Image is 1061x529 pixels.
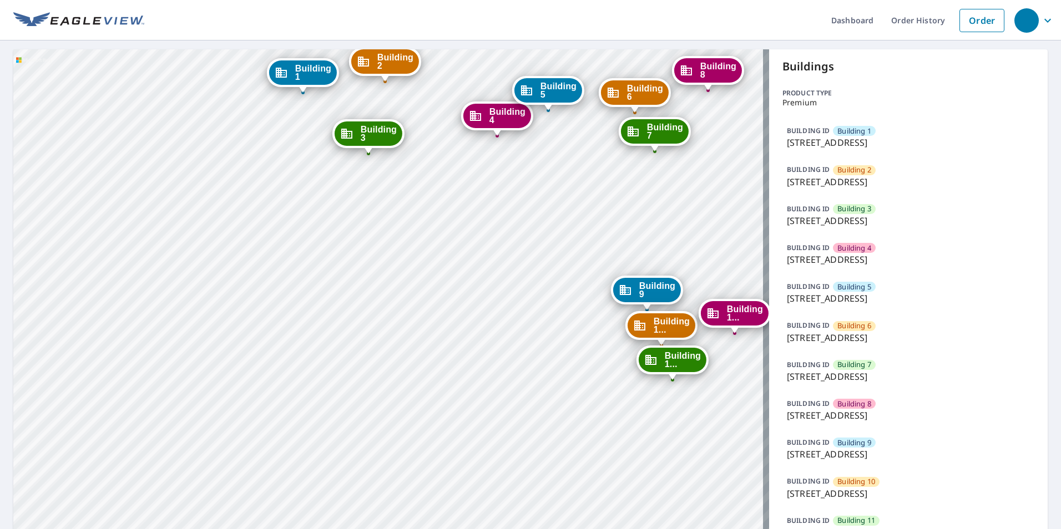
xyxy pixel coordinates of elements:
[672,56,744,90] div: Dropped pin, building Building 8, Commercial property, 9605 Park Drive Omaha, NE 68127
[787,487,1030,500] p: [STREET_ADDRESS]
[787,370,1030,383] p: [STREET_ADDRESS]
[636,345,709,380] div: Dropped pin, building Building 11, Commercial property, 9605 Park Drive Omaha, NE 68127
[787,409,1030,422] p: [STREET_ADDRESS]
[787,282,830,291] p: BUILDING ID
[787,214,1030,227] p: [STREET_ADDRESS]
[625,311,698,345] div: Dropped pin, building Building 10, Commercial property, 9605 Park Drive Omaha, NE 68127
[782,58,1034,75] p: Buildings
[837,204,871,214] span: Building 3
[489,108,526,124] span: Building 4
[361,125,397,142] span: Building 3
[295,64,331,81] span: Building 1
[787,292,1030,305] p: [STREET_ADDRESS]
[787,447,1030,461] p: [STREET_ADDRESS]
[787,136,1030,149] p: [STREET_ADDRESS]
[332,119,405,154] div: Dropped pin, building Building 3, Commercial property, 9605 Park Drive Omaha, NE 68127
[627,84,663,101] span: Building 6
[837,321,871,331] span: Building 6
[787,399,830,408] p: BUILDING ID
[639,282,675,298] span: Building 9
[619,117,691,151] div: Dropped pin, building Building 7, Commercial property, 9605 Park Drive Omaha, NE 68127
[787,476,830,486] p: BUILDING ID
[837,399,871,409] span: Building 8
[665,352,701,368] span: Building 1...
[611,276,683,310] div: Dropped pin, building Building 9, Commercial property, 9605 Park Drive Omaha, NE 68127
[787,165,830,174] p: BUILDING ID
[782,88,1034,98] p: Product type
[787,175,1030,189] p: [STREET_ADDRESS]
[787,253,1030,266] p: [STREET_ADDRESS]
[787,331,1030,344] p: [STREET_ADDRESS]
[837,438,871,448] span: Building 9
[727,305,763,322] span: Building 1...
[837,126,871,136] span: Building 1
[13,12,144,29] img: EV Logo
[512,76,584,110] div: Dropped pin, building Building 5, Commercial property, 9605 Park Drive Omaha, NE 68127
[787,126,830,135] p: BUILDING ID
[837,282,871,292] span: Building 5
[837,476,875,487] span: Building 10
[787,204,830,213] p: BUILDING ID
[787,243,830,252] p: BUILDING ID
[599,78,671,113] div: Dropped pin, building Building 6, Commercial property, 9605 Park Drive Omaha, NE 68127
[787,360,830,369] p: BUILDING ID
[959,9,1004,32] a: Order
[461,101,533,136] div: Dropped pin, building Building 4, Commercial property, 9605 Park Drive Omaha, NE 68127
[349,47,421,82] div: Dropped pin, building Building 2, Commercial property, 9605 Park Drive Omaha, NE 68127
[699,299,771,333] div: Dropped pin, building Building 12, Commercial property, 9605 Park Drive Omaha, NE 68127
[787,516,830,525] p: BUILDING ID
[654,317,690,334] span: Building 1...
[540,82,577,99] span: Building 5
[782,98,1034,107] p: Premium
[377,53,413,70] span: Building 2
[787,321,830,330] p: BUILDING ID
[700,62,736,79] span: Building 8
[647,123,683,140] span: Building 7
[837,515,875,526] span: Building 11
[787,438,830,447] p: BUILDING ID
[837,359,871,370] span: Building 7
[837,243,871,253] span: Building 4
[837,165,871,175] span: Building 2
[267,58,339,93] div: Dropped pin, building Building 1, Commercial property, 9605 Park Drive Omaha, NE 68127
